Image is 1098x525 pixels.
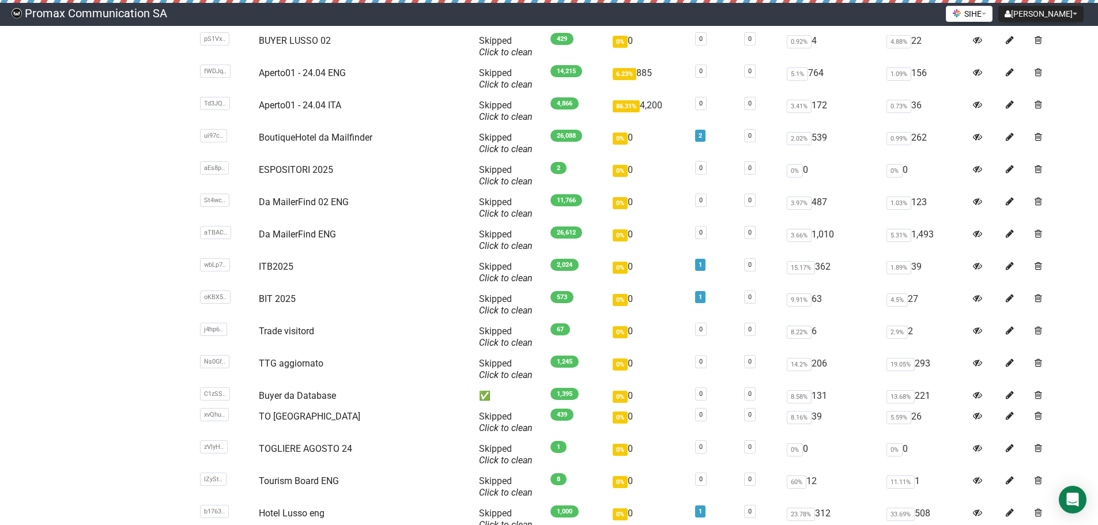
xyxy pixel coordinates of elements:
span: Skipped [479,326,533,348]
td: 0 [608,192,691,224]
span: 33.69% [886,508,915,521]
a: 1 [699,508,702,515]
img: favicons [952,9,961,18]
td: 27 [882,289,968,321]
span: aTBAC.. [200,226,231,239]
a: 0 [699,67,703,75]
a: Da MailerFind ENG [259,229,336,240]
td: 22 [882,31,968,63]
td: 0 [882,160,968,192]
span: 13.68% [886,390,915,403]
a: TTG aggiornato [259,358,323,369]
span: 6.23% [613,68,636,80]
span: 8.16% [787,411,812,424]
td: 362 [782,256,882,289]
span: 60% [787,475,806,489]
span: 2.02% [787,132,812,145]
span: lZySt.. [200,473,227,486]
td: 156 [882,63,968,95]
td: 0 [608,256,691,289]
a: Click to clean [479,47,533,58]
td: 0 [782,160,882,192]
span: 86.31% [613,100,640,112]
span: Skipped [479,475,533,498]
a: Aperto01 - 24.04 ITA [259,100,341,111]
td: 0 [882,439,968,471]
a: 0 [699,326,703,333]
span: 3.66% [787,229,812,242]
td: 172 [782,95,882,127]
a: 0 [699,358,703,365]
span: Skipped [479,100,533,122]
span: 67 [550,323,570,335]
span: Skipped [479,164,533,187]
a: 0 [748,293,752,301]
td: 293 [882,353,968,386]
span: 14.2% [787,358,812,371]
span: oKBX5.. [200,290,231,304]
td: 36 [882,95,968,127]
a: Click to clean [479,79,533,90]
span: 0% [613,229,628,241]
td: 539 [782,127,882,160]
span: b1763.. [200,505,229,518]
td: 39 [782,406,882,439]
span: 4.88% [886,35,911,48]
span: 0% [613,358,628,371]
a: 0 [748,508,752,515]
span: Skipped [479,358,533,380]
span: 5.1% [787,67,808,81]
span: 3.41% [787,100,812,113]
a: Hotel Lusso eng [259,508,325,519]
td: 63 [782,289,882,321]
span: wbLp7.. [200,258,230,271]
span: 15.17% [787,261,815,274]
td: 131 [782,386,882,406]
td: 885 [608,63,691,95]
a: 1 [699,293,702,301]
td: 1,010 [782,224,882,256]
span: 0% [613,294,628,306]
span: 23.78% [787,508,815,521]
span: 0.92% [787,35,812,48]
a: 0 [699,197,703,204]
td: 0 [608,224,691,256]
span: 2.9% [886,326,908,339]
td: 1 [882,471,968,503]
a: ESPOSITORI 2025 [259,164,333,175]
a: Click to clean [479,455,533,466]
a: Click to clean [479,111,533,122]
span: 3.97% [787,197,812,210]
span: zVlyH.. [200,440,228,454]
a: Click to clean [479,273,533,284]
a: 0 [748,443,752,451]
td: 0 [608,289,691,321]
a: Click to clean [479,143,533,154]
span: 1 [550,441,567,453]
a: 0 [699,411,703,418]
span: 1,395 [550,388,579,400]
a: 0 [748,390,752,398]
a: Tourism Board ENG [259,475,339,486]
span: 0% [787,443,803,456]
a: Click to clean [479,369,533,380]
td: 123 [882,192,968,224]
a: Click to clean [479,487,533,498]
a: 0 [699,35,703,43]
a: 0 [748,261,752,269]
span: 439 [550,409,573,421]
a: 0 [748,229,752,236]
span: 1,000 [550,505,579,518]
span: Skipped [479,35,533,58]
a: 0 [699,475,703,483]
span: 2 [550,162,567,174]
a: 2 [699,132,702,139]
span: 0.99% [886,132,911,145]
td: 0 [608,386,691,406]
a: 0 [699,164,703,172]
span: 8 [550,473,567,485]
span: 8.22% [787,326,812,339]
td: 2 [882,321,968,353]
a: 0 [748,67,752,75]
a: TO [GEOGRAPHIC_DATA] [259,411,360,422]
